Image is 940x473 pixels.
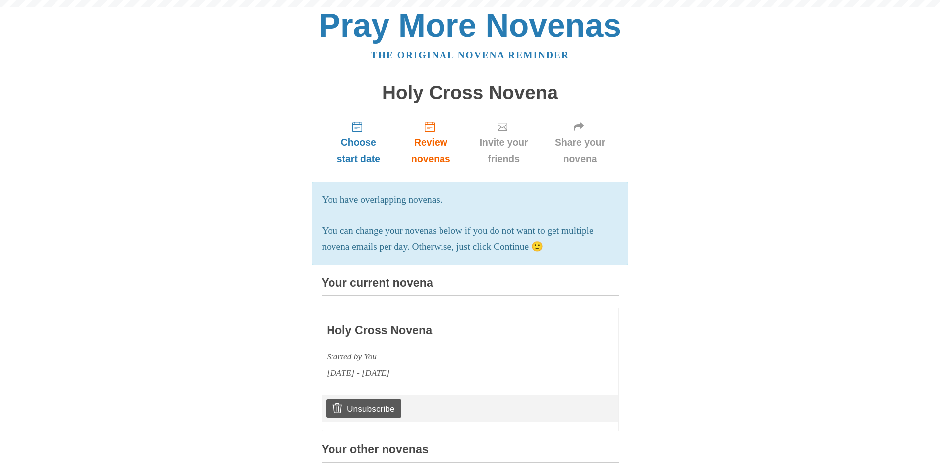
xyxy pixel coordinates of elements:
[322,113,396,172] a: Choose start date
[542,113,619,172] a: Share your novena
[326,399,401,418] a: Unsubscribe
[322,277,619,296] h3: Your current novena
[322,223,618,255] p: You can change your novenas below if you do not want to get multiple novena emails per day. Other...
[322,82,619,104] h1: Holy Cross Novena
[332,134,386,167] span: Choose start date
[322,192,618,208] p: You have overlapping novenas.
[371,50,569,60] a: The original novena reminder
[327,365,555,381] div: [DATE] - [DATE]
[327,324,555,337] h3: Holy Cross Novena
[319,7,621,44] a: Pray More Novenas
[322,443,619,463] h3: Your other novenas
[476,134,532,167] span: Invite your friends
[327,349,555,365] div: Started by You
[395,113,466,172] a: Review novenas
[552,134,609,167] span: Share your novena
[405,134,456,167] span: Review novenas
[466,113,542,172] a: Invite your friends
